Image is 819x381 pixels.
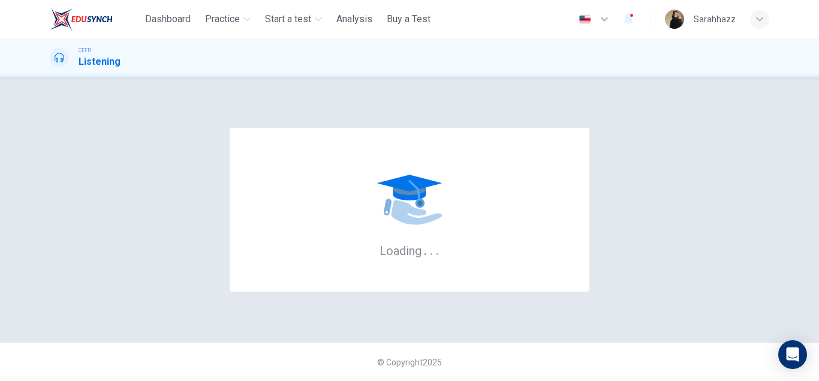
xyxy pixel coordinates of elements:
span: Buy a Test [387,12,430,26]
span: Practice [205,12,240,26]
button: Buy a Test [382,8,435,30]
span: © Copyright 2025 [377,358,442,367]
button: Dashboard [140,8,195,30]
img: Profile picture [665,10,684,29]
span: Dashboard [145,12,191,26]
span: Analysis [336,12,372,26]
button: Start a test [260,8,327,30]
h6: . [429,239,433,259]
h6: . [435,239,439,259]
img: en [577,15,592,24]
span: CEFR [79,46,91,55]
h1: Listening [79,55,121,69]
button: Practice [200,8,255,30]
div: Sarahhazz [694,12,736,26]
h6: . [423,239,427,259]
h6: Loading [380,242,439,258]
img: ELTC logo [50,7,113,31]
button: Analysis [332,8,377,30]
div: Open Intercom Messenger [778,340,807,369]
a: ELTC logo [50,7,140,31]
span: Start a test [265,12,311,26]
